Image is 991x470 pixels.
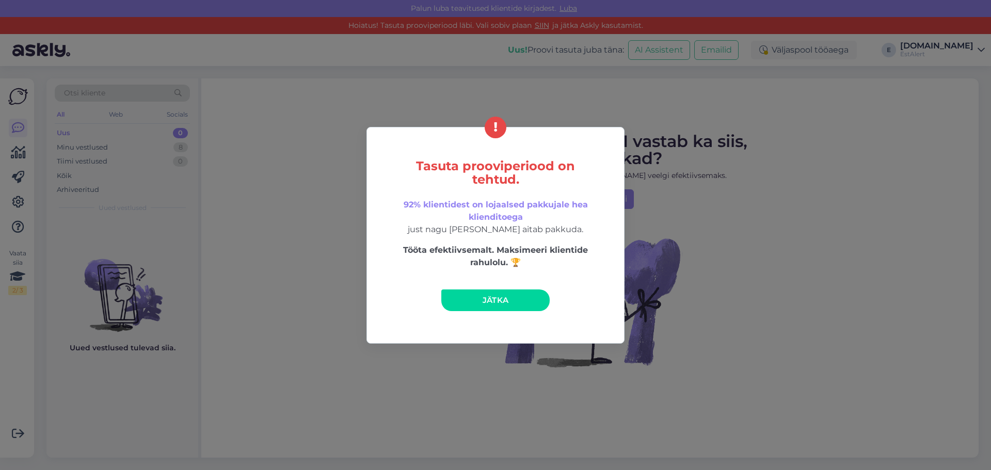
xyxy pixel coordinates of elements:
h5: Tasuta prooviperiood on tehtud. [389,159,602,186]
span: 92% klientidest on lojaalsed pakkujale hea klienditoega [404,200,588,222]
p: just nagu [PERSON_NAME] aitab pakkuda. [389,199,602,236]
p: Tööta efektiivsemalt. Maksimeeri klientide rahulolu. 🏆 [389,244,602,269]
span: Jätka [483,295,509,305]
a: Jätka [441,289,550,311]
